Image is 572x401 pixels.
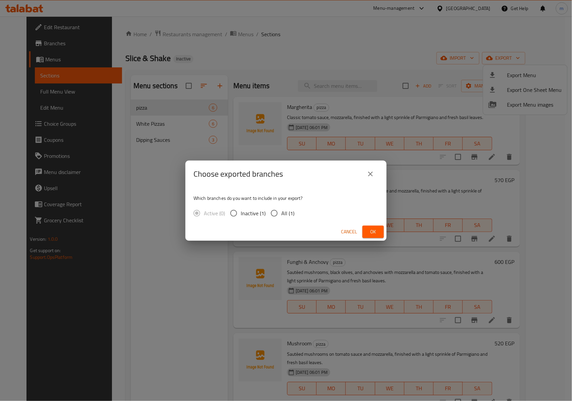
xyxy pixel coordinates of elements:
p: Which branches do you want to include in your export? [193,195,379,202]
span: Cancel [341,228,357,236]
h2: Choose exported branches [193,169,283,179]
span: Inactive (1) [241,209,266,217]
button: Cancel [338,226,360,238]
span: Active (0) [204,209,225,217]
button: close [362,166,379,182]
button: Ok [362,226,384,238]
span: Ok [368,228,379,236]
span: All (1) [281,209,294,217]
